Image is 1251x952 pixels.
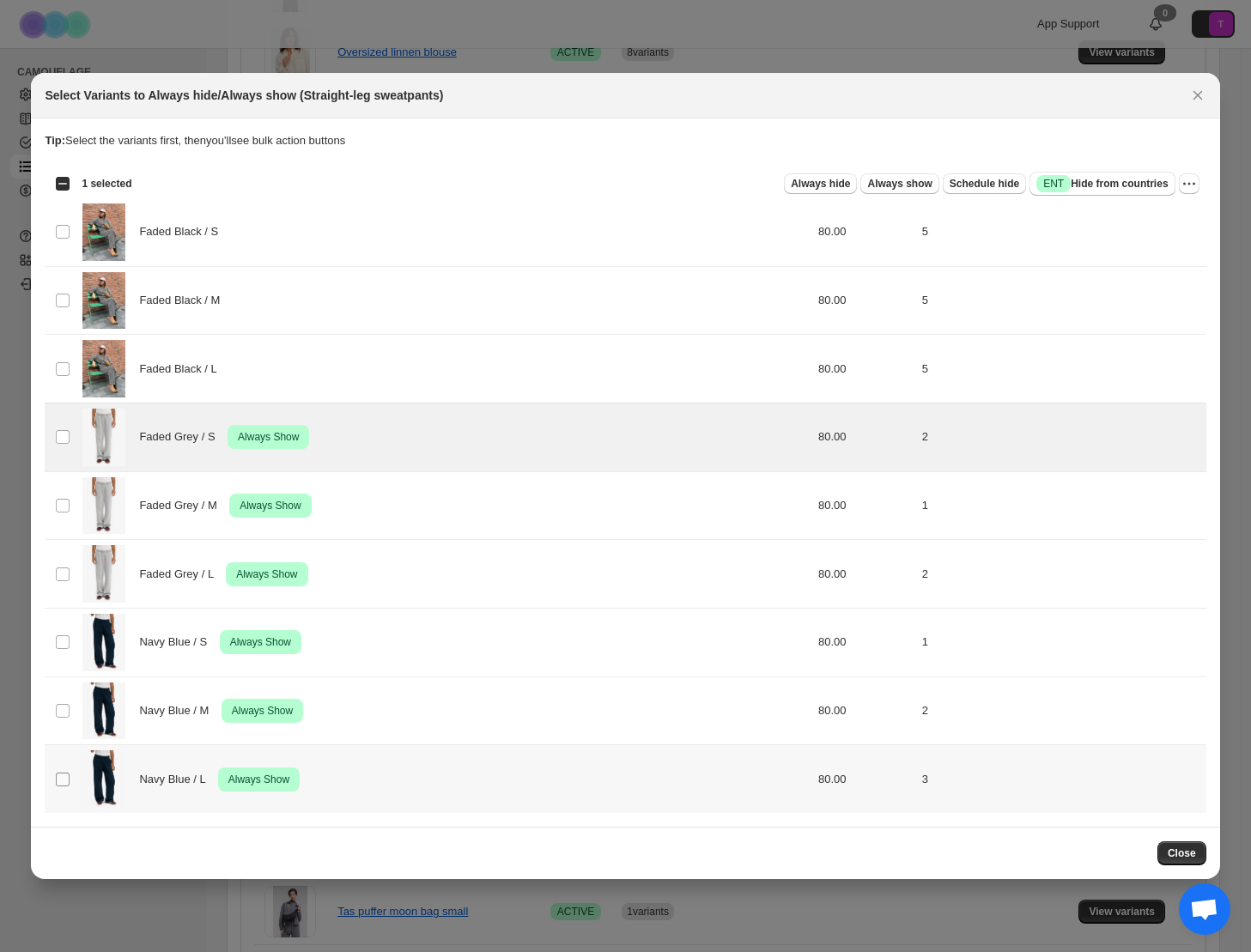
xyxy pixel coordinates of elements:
[82,477,125,535] img: colorful-standard-lichtgrijze-joggingbroek-organic-straight-leg-sweatpants-faded-grey-cs1018-1.jpg
[139,634,216,651] span: Navy Blue / S
[139,223,228,240] span: Faded Black / S
[813,198,917,267] td: 80.00
[139,702,218,719] span: Navy Blue / M
[45,87,443,104] h2: Select Variants to Always hide/Always show (Straight-leg sweatpants)
[82,545,125,603] img: colorful-standard-lichtgrijze-joggingbroek-organic-straight-leg-sweatpants-faded-grey-cs1018-1.jpg
[139,771,215,788] span: Navy Blue / L
[82,203,125,261] img: colorful-standard-antraciet-joggingbroek-organic-straight-leg-sweatpants-faded-black-cs1018-a.jpg
[139,292,229,309] span: Faded Black / M
[813,335,917,403] td: 80.00
[139,428,224,446] span: Faded Grey / S
[917,403,1206,472] td: 2
[867,177,932,191] span: Always show
[228,700,296,721] span: Always Show
[82,409,125,466] img: colorful-standard-lichtgrijze-joggingbroek-organic-straight-leg-sweatpants-faded-grey-cs1018-1.jpg
[813,608,917,676] td: 80.00
[82,750,125,808] img: colorful-standard-blauwe-joggingbroek-organic-straight-leg-sweatpants-navy-blue-cs1018-1.jpg
[225,769,293,790] span: Always Show
[82,682,125,740] img: colorful-standard-blauwe-joggingbroek-organic-straight-leg-sweatpants-navy-blue-cs1018-1.jpg
[813,471,917,540] td: 80.00
[917,471,1206,540] td: 1
[860,173,938,194] button: Always show
[1179,883,1230,935] div: Open de chat
[45,134,65,147] strong: Tip:
[943,173,1026,194] button: Schedule hide
[813,266,917,335] td: 80.00
[1043,177,1064,191] span: ENT
[139,497,226,514] span: Faded Grey / M
[784,173,857,194] button: Always hide
[236,495,304,516] span: Always Show
[45,132,1205,149] p: Select the variants first, then you'll see bulk action buttons
[1168,846,1196,860] span: Close
[1157,841,1206,865] button: Close
[1179,173,1199,194] button: More actions
[813,403,917,472] td: 80.00
[917,266,1206,335] td: 5
[82,340,125,397] img: colorful-standard-antraciet-joggingbroek-organic-straight-leg-sweatpants-faded-black-cs1018-a.jpg
[791,177,850,191] span: Always hide
[234,427,302,447] span: Always Show
[1029,172,1175,196] button: SuccessENTHide from countries
[813,745,917,813] td: 80.00
[917,608,1206,676] td: 1
[1036,175,1168,192] span: Hide from countries
[917,745,1206,813] td: 3
[917,335,1206,403] td: 5
[139,361,226,378] span: Faded Black / L
[82,177,131,191] span: 1 selected
[813,676,917,745] td: 80.00
[813,540,917,609] td: 80.00
[1186,83,1210,107] button: Close
[917,676,1206,745] td: 2
[227,632,295,652] span: Always Show
[139,566,222,583] span: Faded Grey / L
[233,564,301,585] span: Always Show
[82,614,125,671] img: colorful-standard-blauwe-joggingbroek-organic-straight-leg-sweatpants-navy-blue-cs1018-1.jpg
[917,198,1206,267] td: 5
[950,177,1019,191] span: Schedule hide
[82,272,125,330] img: colorful-standard-antraciet-joggingbroek-organic-straight-leg-sweatpants-faded-black-cs1018-a.jpg
[917,540,1206,609] td: 2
